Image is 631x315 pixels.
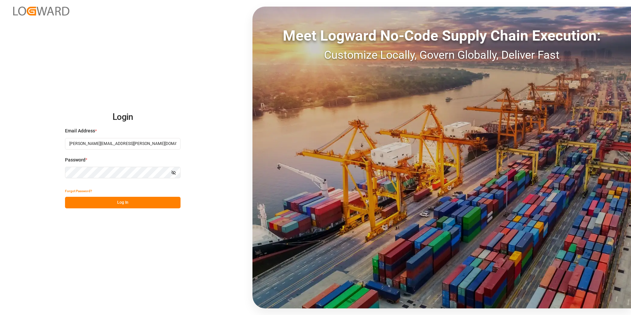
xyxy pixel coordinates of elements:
[252,47,631,63] div: Customize Locally, Govern Globally, Deliver Fast
[65,138,181,150] input: Enter your email
[252,25,631,47] div: Meet Logward No-Code Supply Chain Execution:
[65,197,181,208] button: Log In
[65,107,181,128] h2: Login
[13,7,69,16] img: Logward_new_orange.png
[65,157,85,163] span: Password
[65,185,92,197] button: Forgot Password?
[65,127,95,134] span: Email Address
